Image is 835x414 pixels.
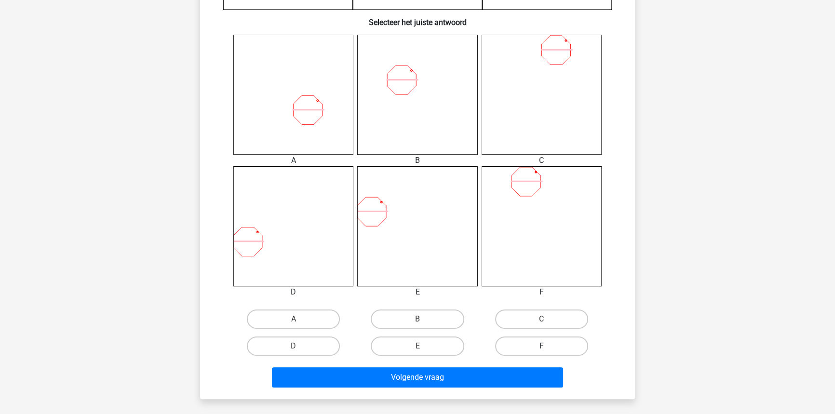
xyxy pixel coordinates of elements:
[371,336,464,356] label: E
[474,286,609,298] div: F
[495,309,588,329] label: C
[350,155,485,166] div: B
[215,10,620,27] h6: Selecteer het juiste antwoord
[495,336,588,356] label: F
[272,367,564,387] button: Volgende vraag
[474,155,609,166] div: C
[226,155,361,166] div: A
[247,336,340,356] label: D
[371,309,464,329] label: B
[247,309,340,329] label: A
[226,286,361,298] div: D
[350,286,485,298] div: E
